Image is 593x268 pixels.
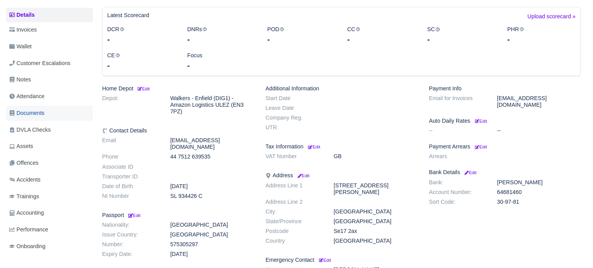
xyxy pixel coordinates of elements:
dd: [GEOGRAPHIC_DATA] [165,231,260,238]
div: Focus [181,51,261,71]
h6: Latest Scorecard [107,12,149,19]
a: Performance [6,222,93,237]
h6: Home Depot [102,85,254,92]
h6: Contact Details [102,127,254,134]
dd: 575305297 [165,241,260,248]
a: Accounting [6,205,93,220]
a: Offences [6,155,93,171]
a: Edit [136,85,150,92]
div: - [507,34,575,45]
small: Edit [127,213,140,218]
small: Edit [308,145,320,149]
div: - [107,60,175,71]
dt: VAT Number [260,153,328,160]
dt: Issue Country: [96,231,165,238]
dd: [GEOGRAPHIC_DATA] [328,218,423,225]
h6: Payment Info [429,85,581,92]
div: - [427,34,496,45]
dt: Depot: [96,95,165,115]
small: Edit [319,258,331,263]
span: Accidents [9,175,41,184]
div: - [187,60,255,71]
dt: Phone [96,153,165,160]
a: Details [6,8,93,22]
dd: Walkers - Enfield (DIG1) - Amazon Logistics ULEZ (EN3 7PZ) [165,95,260,115]
a: Edit [306,143,320,150]
dt: Leave Date [260,105,328,111]
h6: Payment Arrears [429,143,581,150]
span: Attendance [9,92,44,101]
h6: Bank Details [429,169,581,176]
dd: 44 7512 639535 [165,153,260,160]
div: - [187,34,255,45]
dt: Number: [96,241,165,248]
span: Onboarding [9,242,46,251]
a: Edit [463,169,476,175]
div: POD [261,25,341,45]
iframe: Chat Widget [554,231,593,268]
small: Edit [475,145,487,149]
dd: [GEOGRAPHIC_DATA] [328,208,423,215]
a: Trainings [6,189,93,204]
dt: UTR [260,124,328,131]
h6: Auto Daily Rates [429,118,581,124]
span: Documents [9,109,44,118]
dt: Sort Code: [423,199,491,205]
a: Invoices [6,22,93,37]
span: Offences [9,159,39,167]
span: Assets [9,142,33,151]
a: Customer Escalations [6,56,93,71]
a: Notes [6,72,93,87]
div: CC [341,25,421,45]
a: Assets [6,139,93,154]
a: Attendance [6,89,93,104]
small: Edit [463,170,476,175]
dd: [EMAIL_ADDRESS][DOMAIN_NAME] [491,95,586,108]
dd: 64681460 [491,189,586,196]
small: Edit [475,119,487,123]
dt: Nationality: [96,222,165,228]
small: Edit [296,173,309,178]
dt: Company Reg. [260,115,328,121]
div: - [347,34,415,45]
dt: Address Line 2 [260,199,328,205]
h6: Emergency Contact [266,257,417,263]
dt: Associate ID [96,164,165,170]
div: - [107,34,175,45]
span: Accounting [9,208,44,217]
div: DNRs [181,25,261,45]
dt: Account Number: [423,189,491,196]
dt: City [260,208,328,215]
dt: NI Number [96,193,165,199]
dt: Email for Invoices [423,95,491,108]
h6: Additional Information [266,85,417,92]
span: Invoices [9,25,37,34]
dd: [GEOGRAPHIC_DATA] [328,238,423,244]
dt: Start Date [260,95,328,102]
a: Onboarding [6,239,93,254]
dd: 30-97-81 [491,199,586,205]
dd: GB [328,153,423,160]
a: Accidents [6,172,93,187]
a: Edit [127,212,140,218]
dd: [GEOGRAPHIC_DATA] [165,222,260,228]
dd: [STREET_ADDRESS][PERSON_NAME] [328,182,423,196]
span: Customer Escalations [9,59,71,68]
a: Documents [6,106,93,121]
div: SC [421,25,501,45]
div: DCR [101,25,181,45]
h6: Passport [102,212,254,219]
a: DVLA Checks [6,122,93,138]
dd: SL 934426 C [165,193,260,199]
a: Wallet [6,39,93,54]
dt: Email [96,137,165,150]
a: Upload scorecard » [528,12,575,25]
dd: [EMAIL_ADDRESS][DOMAIN_NAME] [165,137,260,150]
h6: Address [266,172,417,179]
dd: Se17 2ax [328,228,423,235]
dt: State/Province [260,218,328,225]
dd: [PERSON_NAME] [491,179,586,186]
small: Edit [136,86,150,91]
dt: Date of Birth [96,183,165,190]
